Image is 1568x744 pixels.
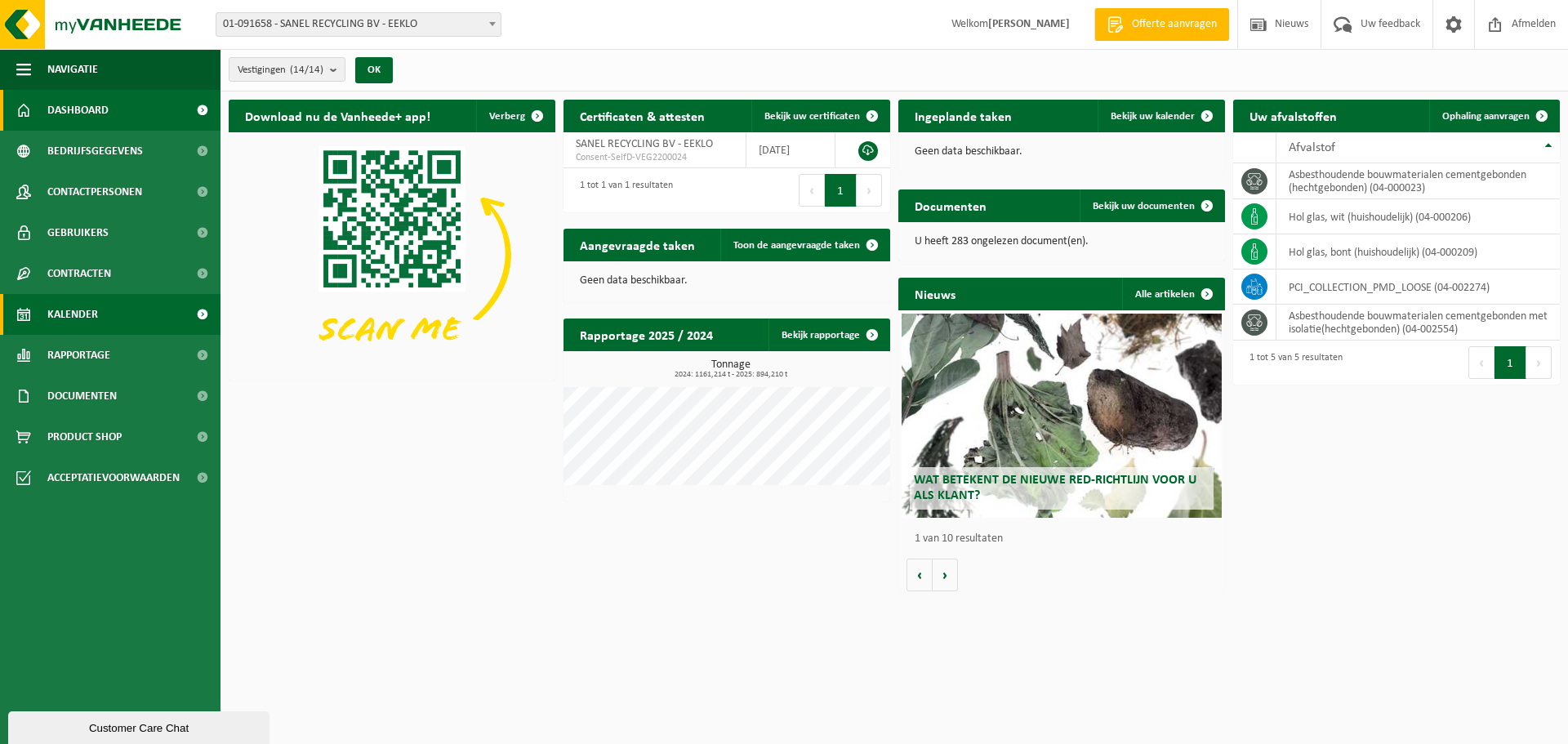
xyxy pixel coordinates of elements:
button: Volgende [933,559,958,591]
div: 1 tot 1 van 1 resultaten [572,172,673,208]
iframe: chat widget [8,708,273,744]
h2: Nieuws [898,278,972,310]
strong: [PERSON_NAME] [988,18,1070,30]
p: U heeft 283 ongelezen document(en). [915,236,1209,247]
span: 2024: 1161,214 t - 2025: 894,210 t [572,371,890,379]
span: Dashboard [47,90,109,131]
td: asbesthoudende bouwmaterialen cementgebonden (hechtgebonden) (04-000023) [1276,163,1560,199]
p: Geen data beschikbaar. [580,275,874,287]
span: Bekijk uw kalender [1111,111,1195,122]
span: Contactpersonen [47,172,142,212]
h2: Ingeplande taken [898,100,1028,131]
span: Verberg [489,111,525,122]
div: 1 tot 5 van 5 resultaten [1241,345,1343,381]
button: Previous [799,174,825,207]
a: Wat betekent de nieuwe RED-richtlijn voor u als klant? [902,314,1222,518]
td: hol glas, bont (huishoudelijk) (04-000209) [1276,234,1560,270]
button: Previous [1468,346,1494,379]
a: Alle artikelen [1122,278,1223,310]
a: Bekijk uw kalender [1098,100,1223,132]
span: Product Shop [47,417,122,457]
span: Bekijk uw documenten [1093,201,1195,212]
a: Offerte aanvragen [1094,8,1229,41]
td: asbesthoudende bouwmaterialen cementgebonden met isolatie(hechtgebonden) (04-002554) [1276,305,1560,341]
button: Vestigingen(14/14) [229,57,345,82]
a: Bekijk uw certificaten [751,100,889,132]
button: Next [1526,346,1552,379]
button: 1 [1494,346,1526,379]
h2: Documenten [898,189,1003,221]
a: Ophaling aanvragen [1429,100,1558,132]
a: Toon de aangevraagde taken [720,229,889,261]
span: Acceptatievoorwaarden [47,457,180,498]
span: Vestigingen [238,58,323,82]
span: Bedrijfsgegevens [47,131,143,172]
span: SANEL RECYCLING BV - EEKLO [576,138,713,150]
p: Geen data beschikbaar. [915,146,1209,158]
button: Next [857,174,882,207]
a: Bekijk rapportage [768,319,889,351]
td: hol glas, wit (huishoudelijk) (04-000206) [1276,199,1560,234]
span: Gebruikers [47,212,109,253]
a: Bekijk uw documenten [1080,189,1223,222]
p: 1 van 10 resultaten [915,533,1217,545]
span: 01-091658 - SANEL RECYCLING BV - EEKLO [216,12,501,37]
span: Kalender [47,294,98,335]
h2: Uw afvalstoffen [1233,100,1353,131]
button: 1 [825,174,857,207]
span: Navigatie [47,49,98,90]
button: Vorige [906,559,933,591]
img: Download de VHEPlus App [229,132,555,377]
button: OK [355,57,393,83]
span: Contracten [47,253,111,294]
h2: Aangevraagde taken [563,229,711,261]
span: Toon de aangevraagde taken [733,240,860,251]
span: Documenten [47,376,117,417]
td: [DATE] [746,132,835,168]
h2: Rapportage 2025 / 2024 [563,319,729,350]
span: Wat betekent de nieuwe RED-richtlijn voor u als klant? [914,474,1196,502]
span: Ophaling aanvragen [1442,111,1530,122]
count: (14/14) [290,65,323,75]
h3: Tonnage [572,359,890,379]
span: Rapportage [47,335,110,376]
h2: Certificaten & attesten [563,100,721,131]
button: Verberg [476,100,554,132]
td: PCI_COLLECTION_PMD_LOOSE (04-002274) [1276,270,1560,305]
span: Consent-SelfD-VEG2200024 [576,151,733,164]
h2: Download nu de Vanheede+ app! [229,100,447,131]
span: Afvalstof [1289,141,1335,154]
span: 01-091658 - SANEL RECYCLING BV - EEKLO [216,13,501,36]
span: Offerte aanvragen [1128,16,1221,33]
span: Bekijk uw certificaten [764,111,860,122]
